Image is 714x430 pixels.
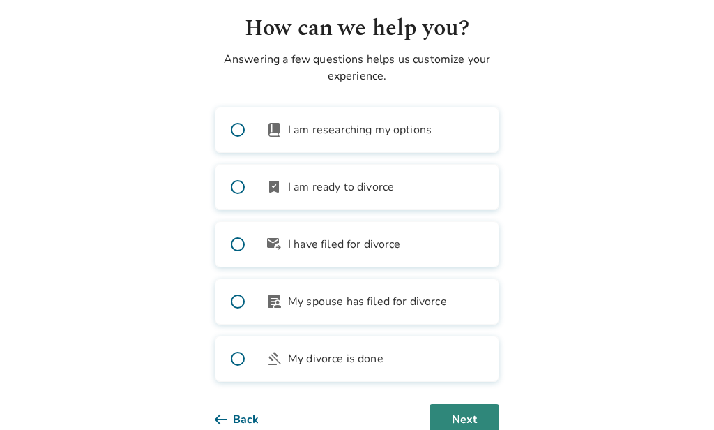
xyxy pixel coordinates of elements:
span: I am ready to divorce [288,179,394,195]
span: My divorce is done [288,350,383,367]
p: Answering a few questions helps us customize your experience. [215,51,499,84]
span: article_person [266,293,282,310]
span: outgoing_mail [266,236,282,253]
span: I have filed for divorce [288,236,401,253]
span: gavel [266,350,282,367]
span: book_2 [266,121,282,138]
h1: How can we help you? [215,12,499,45]
span: My spouse has filed for divorce [288,293,447,310]
span: I am researching my options [288,121,432,138]
iframe: Chat Widget [644,363,714,430]
span: bookmark_check [266,179,282,195]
